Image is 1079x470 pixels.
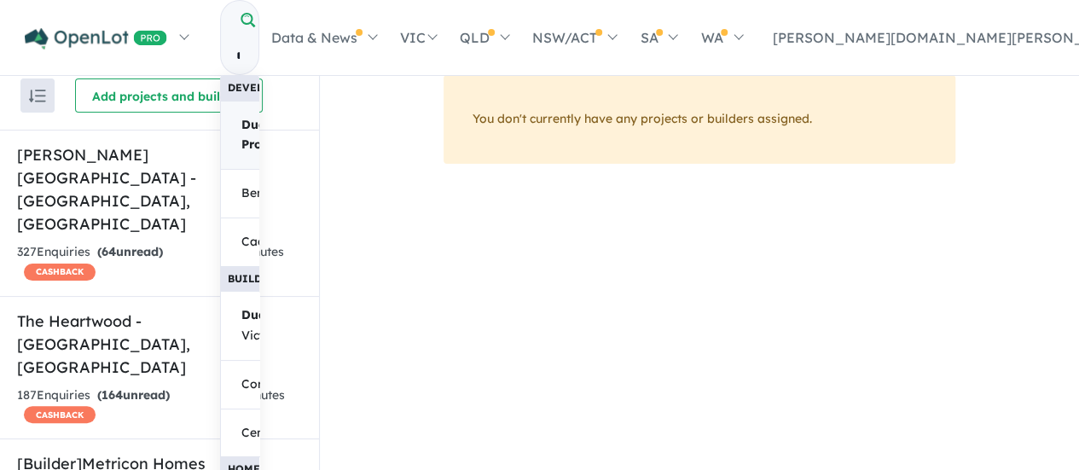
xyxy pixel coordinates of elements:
span: Group [241,115,331,156]
h5: [PERSON_NAME][GEOGRAPHIC_DATA] - [GEOGRAPHIC_DATA] , [GEOGRAPHIC_DATA] [17,143,302,235]
span: CASHBACK [24,264,96,281]
span: 164 [102,387,123,403]
b: Developers [228,81,299,94]
a: VIC [388,8,448,67]
span: Key Victoria [241,305,291,346]
a: CoreProperty [220,360,263,409]
a: QLD [448,8,520,67]
img: Openlot PRO Logo White [25,28,167,49]
a: SA [628,8,688,67]
strong: Dual [241,117,270,132]
a: Dual PropertyGroup [220,101,263,171]
span: Cadmium [241,232,351,252]
strong: ( unread) [97,244,163,259]
span: 64 [102,244,116,259]
span: Core [241,374,322,395]
span: Central [241,423,337,444]
b: Builders [228,272,282,285]
strong: ( unread) [97,387,170,403]
div: 327 Enquir ies [17,242,221,283]
div: 187 Enquir ies [17,386,223,426]
a: DualKey Victoria [220,291,263,361]
a: CadmiumProperty [220,218,263,267]
h5: The Heartwood - [GEOGRAPHIC_DATA] , [GEOGRAPHIC_DATA] [17,310,302,379]
a: NSW/ACT [520,8,628,67]
span: Benchmark [241,183,360,204]
img: sort.svg [29,90,46,102]
a: Data & News [259,8,388,67]
a: BenchmarkProperty [220,169,263,218]
a: CentralProperty [220,409,263,458]
strong: Dual [241,307,270,322]
button: Add projects and builders [75,78,263,113]
input: Try estate name, suburb, builder or developer [221,38,255,74]
span: CASHBACK [24,406,96,423]
a: WA [688,8,753,67]
div: You don't currently have any projects or builders assigned. [444,75,955,164]
strong: Property [241,136,294,152]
